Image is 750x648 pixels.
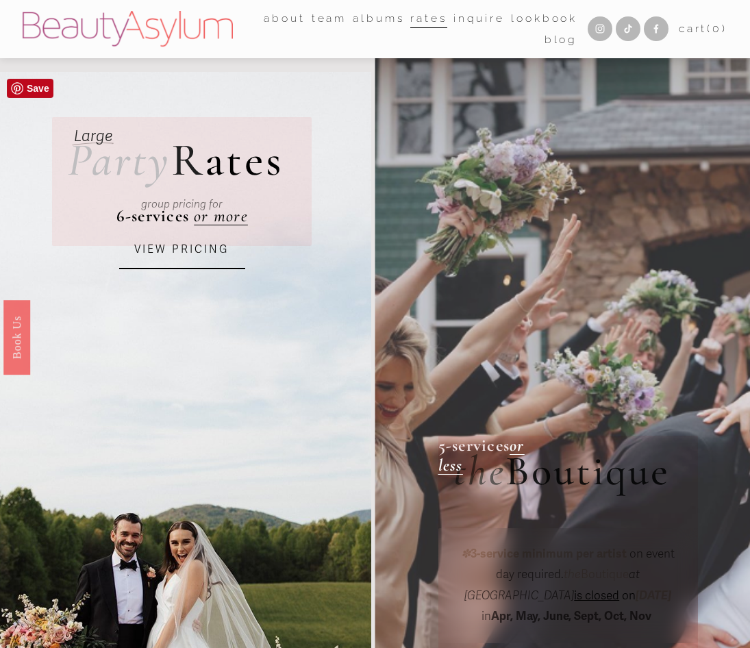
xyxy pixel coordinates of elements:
a: or less [438,435,525,475]
span: R [171,132,205,188]
em: group pricing for [141,197,223,211]
em: Party [68,132,171,188]
span: about [264,9,305,28]
em: at [GEOGRAPHIC_DATA] [464,567,642,603]
a: Pin it! [7,79,53,98]
span: ( ) [707,22,727,35]
a: Instagram [588,16,612,41]
span: 0 [712,22,722,35]
h2: ates [68,137,284,183]
a: Rates [410,8,447,29]
a: albums [353,8,405,29]
a: VIEW PRICING [119,231,245,269]
a: folder dropdown [264,8,305,29]
strong: 3-service minimum per artist [471,547,627,561]
a: Facebook [644,16,668,41]
em: ✽ [461,547,471,561]
a: Book Us [3,300,30,375]
a: Inquire [453,8,505,29]
em: [DATE] [636,588,671,603]
em: the [564,567,581,582]
a: TikTok [616,16,640,41]
img: Beauty Asylum | Bridal Hair &amp; Makeup Charlotte &amp; Atlanta [23,11,233,47]
span: Boutique [564,567,629,582]
a: 0 items in cart [679,19,727,38]
em: Large [74,127,112,145]
span: team [312,9,347,28]
span: is closed [574,588,619,603]
strong: Apr, May, June, Sept, Oct, Nov [491,609,651,623]
span: Boutique [505,446,670,496]
a: folder dropdown [312,8,347,29]
p: on [453,544,682,627]
a: Blog [545,29,578,50]
a: Lookbook [511,8,577,29]
strong: 5-services [438,435,510,456]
